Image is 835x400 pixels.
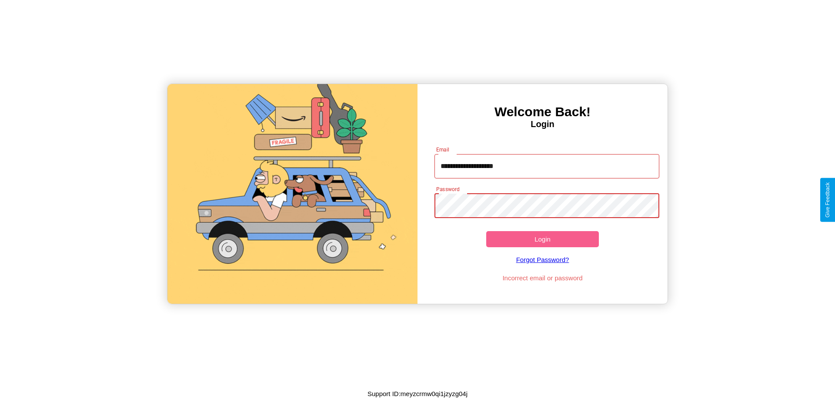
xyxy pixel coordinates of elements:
h3: Welcome Back! [417,104,668,119]
p: Incorrect email or password [430,272,655,284]
p: Support ID: meyzcrmw0qi1jzyzg04j [367,388,468,400]
img: gif [167,84,417,304]
h4: Login [417,119,668,129]
label: Email [436,146,450,153]
div: Give Feedback [825,182,831,218]
button: Login [486,231,599,247]
label: Password [436,185,459,193]
a: Forgot Password? [430,247,655,272]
